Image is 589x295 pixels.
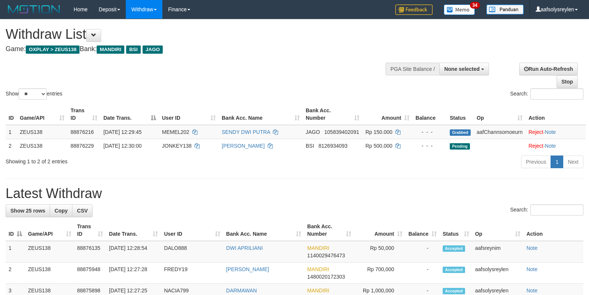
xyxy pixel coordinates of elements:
[6,104,17,125] th: ID
[545,129,556,135] a: Note
[307,245,329,251] span: MANDIRI
[71,143,94,149] span: 88876229
[25,263,74,284] td: ZEUS138
[6,139,17,153] td: 2
[6,125,17,139] td: 1
[10,208,45,214] span: Show 25 rows
[222,129,270,135] a: SENDY DWI PUTRA
[17,125,68,139] td: ZEUS138
[306,129,320,135] span: JAGO
[307,266,329,272] span: MANDIRI
[77,208,88,214] span: CSV
[444,4,475,15] img: Button%20Memo.svg
[6,155,240,165] div: Showing 1 to 2 of 2 entries
[545,143,556,149] a: Note
[405,241,440,263] td: -
[303,104,362,125] th: Bank Acc. Number: activate to sort column ascending
[6,27,385,42] h1: Withdraw List
[100,104,159,125] th: Date Trans.: activate to sort column descending
[159,104,219,125] th: User ID: activate to sort column ascending
[530,204,583,216] input: Search:
[74,241,106,263] td: 88876135
[365,143,392,149] span: Rp 500.000
[161,263,223,284] td: FREDY19
[318,143,348,149] span: Copy 8126934093 to clipboard
[324,129,359,135] span: Copy 105839402091 to clipboard
[25,241,74,263] td: ZEUS138
[17,139,68,153] td: ZEUS138
[530,88,583,100] input: Search:
[444,66,480,72] span: None selected
[161,241,223,263] td: DALO888
[17,104,68,125] th: Game/API: activate to sort column ascending
[71,129,94,135] span: 88876216
[443,267,465,273] span: Accepted
[72,204,93,217] a: CSV
[354,241,405,263] td: Rp 50,000
[223,220,304,241] th: Bank Acc. Name: activate to sort column ascending
[106,220,161,241] th: Date Trans.: activate to sort column ascending
[443,245,465,252] span: Accepted
[306,143,314,149] span: BSI
[126,45,141,54] span: BSI
[226,266,269,272] a: [PERSON_NAME]
[450,129,471,136] span: Grabbed
[450,143,470,150] span: Pending
[412,104,447,125] th: Balance
[219,104,303,125] th: Bank Acc. Name: activate to sort column ascending
[523,220,583,241] th: Action
[551,156,563,168] a: 1
[162,143,191,149] span: JONKEY138
[26,45,80,54] span: OXPLAY > ZEUS138
[54,208,68,214] span: Copy
[395,4,433,15] img: Feedback.jpg
[563,156,583,168] a: Next
[526,245,537,251] a: Note
[74,220,106,241] th: Trans ID: activate to sort column ascending
[307,274,345,280] span: Copy 1480020172303 to clipboard
[439,63,489,75] button: None selected
[440,220,472,241] th: Status: activate to sort column ascending
[103,129,141,135] span: [DATE] 12:29:45
[6,220,25,241] th: ID: activate to sort column descending
[106,263,161,284] td: [DATE] 12:27:28
[526,139,586,153] td: ·
[447,104,474,125] th: Status
[362,104,412,125] th: Amount: activate to sort column ascending
[162,129,189,135] span: MEMEL202
[526,288,537,294] a: Note
[6,4,62,15] img: MOTION_logo.png
[519,63,578,75] a: Run Auto-Refresh
[304,220,354,241] th: Bank Acc. Number: activate to sort column ascending
[470,2,480,9] span: 34
[521,156,551,168] a: Previous
[6,263,25,284] td: 2
[6,45,385,53] h4: Game: Bank:
[443,288,465,294] span: Accepted
[405,220,440,241] th: Balance: activate to sort column ascending
[472,241,524,263] td: aafsreynim
[415,142,444,150] div: - - -
[526,125,586,139] td: ·
[307,288,329,294] span: MANDIRI
[6,88,62,100] label: Show entries
[529,143,543,149] a: Reject
[405,263,440,284] td: -
[68,104,100,125] th: Trans ID: activate to sort column ascending
[472,220,524,241] th: Op: activate to sort column ascending
[106,241,161,263] td: [DATE] 12:28:54
[74,263,106,284] td: 88875948
[472,263,524,284] td: aafsolysreylen
[386,63,439,75] div: PGA Site Balance /
[474,104,526,125] th: Op: activate to sort column ascending
[222,143,265,149] a: [PERSON_NAME]
[25,220,74,241] th: Game/API: activate to sort column ascending
[415,128,444,136] div: - - -
[6,204,50,217] a: Show 25 rows
[354,220,405,241] th: Amount: activate to sort column ascending
[6,186,583,201] h1: Latest Withdraw
[510,88,583,100] label: Search:
[365,129,392,135] span: Rp 150.000
[103,143,141,149] span: [DATE] 12:30:00
[97,45,124,54] span: MANDIRI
